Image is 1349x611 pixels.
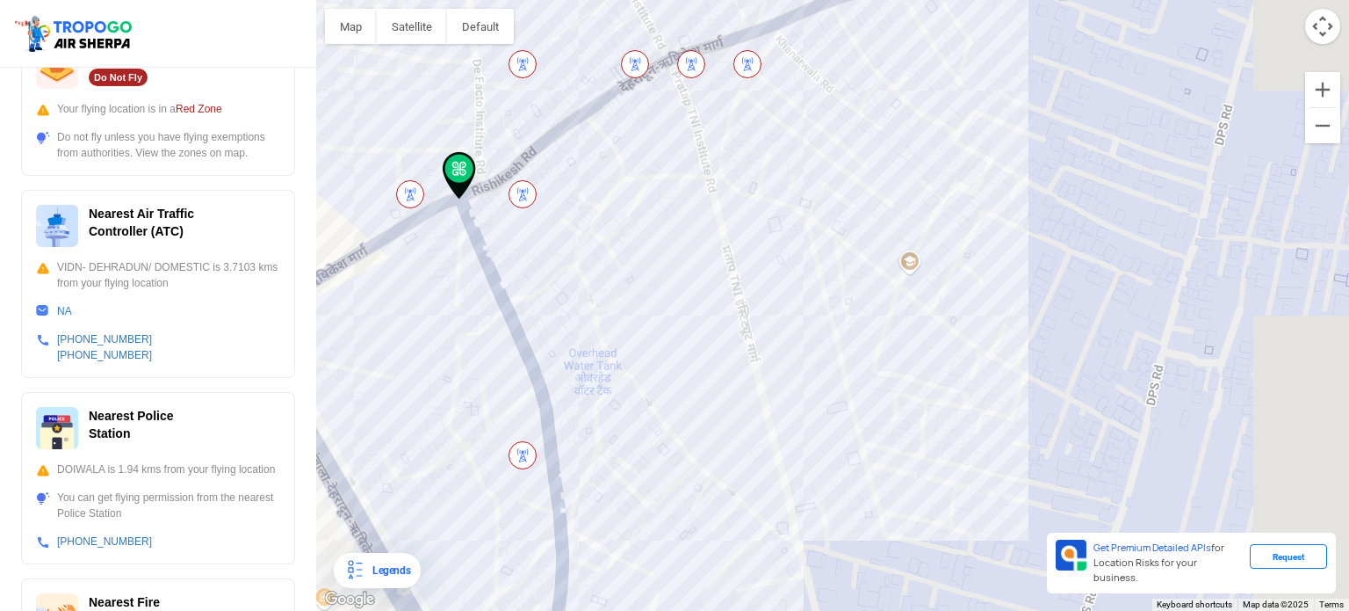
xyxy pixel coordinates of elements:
[89,409,174,440] span: Nearest Police Station
[36,101,280,117] div: Your flying location is in a
[36,259,280,291] div: VIDN- DEHRADUN/ DOMESTIC is 3.7103 kms from your flying location
[321,588,379,611] img: Google
[1319,600,1344,609] a: Terms
[13,13,138,54] img: ic_tgdronemaps.svg
[36,462,280,477] div: DOIWALA is 1.94 kms from your flying location
[1093,542,1211,554] span: Get Premium Detailed APIs
[36,490,280,521] div: You can get flying permission from the nearest Police Station
[57,349,152,361] a: [PHONE_NUMBER]
[1086,540,1250,586] div: for Location Risks for your business.
[36,47,78,89] img: ic_nofly.svg
[57,535,152,548] a: [PHONE_NUMBER]
[1305,108,1340,143] button: Zoom out
[1243,600,1309,609] span: Map data ©2025
[36,407,78,449] img: ic_police_station.svg
[365,560,410,581] div: Legends
[1305,9,1340,44] button: Map camera controls
[325,9,377,44] button: Show street map
[36,205,78,247] img: ic_atc.svg
[1305,72,1340,107] button: Zoom in
[89,69,148,86] div: Do Not Fly
[176,103,222,115] span: Red Zone
[321,588,379,611] a: Open this area in Google Maps (opens a new window)
[36,129,280,161] div: Do not fly unless you have flying exemptions from authorities. View the zones on map.
[89,207,194,238] span: Nearest Air Traffic Controller (ATC)
[1157,599,1232,611] button: Keyboard shortcuts
[1250,544,1327,569] div: Request
[344,560,365,581] img: Legends
[377,9,447,44] button: Show satellite imagery
[57,333,152,346] a: [PHONE_NUMBER]
[1056,540,1086,571] img: Premium APIs
[57,305,72,317] a: NA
